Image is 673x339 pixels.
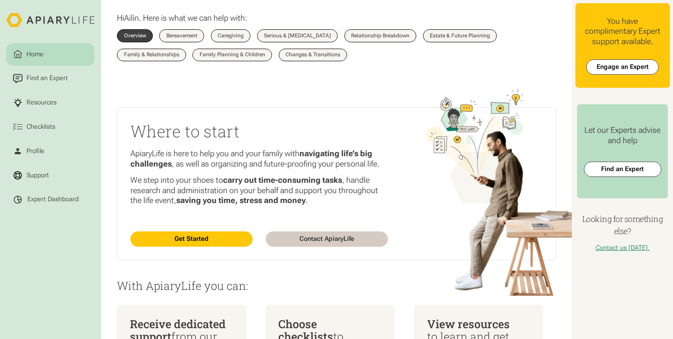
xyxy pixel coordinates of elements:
[351,33,410,39] div: Relationship Breakdown
[6,116,94,138] a: Checklists
[117,280,556,292] p: With ApiaryLife you can:
[279,49,348,61] a: Changes & Transitions
[6,43,94,66] a: Home
[117,13,247,23] p: Hi . Here is what we can help with:
[582,16,664,46] div: You have complimentary Expert support available.
[25,171,51,181] div: Support
[596,244,650,252] a: Contact us [DATE].
[124,13,139,23] span: Ailín
[25,74,70,84] div: Find an Expert
[130,120,388,142] h2: Where to start
[211,29,251,42] a: Caregiving
[6,67,94,90] a: Find an Expert
[25,98,58,108] div: Resources
[430,33,490,39] div: Estate & Future Planning
[264,33,331,39] div: Serious & [MEDICAL_DATA]
[25,122,57,132] div: Checklists
[130,231,253,247] a: Get Started
[130,175,388,205] p: We step into your shoes to , handle research and administration on your behalf and support you th...
[130,149,388,169] p: ApiaryLife is here to help you and your family with , as well as organizing and future-proofing y...
[584,162,661,177] a: Find an Expert
[130,149,372,168] strong: navigating life’s big challenges
[200,52,265,58] div: Family Planning & Children
[6,188,94,211] a: Expert Dashboard
[6,164,94,186] a: Support
[159,29,204,42] a: Bereavement
[192,49,272,61] a: Family Planning & Children
[223,175,342,185] strong: carry out time-consuming tasks
[575,213,670,237] h4: Looking for something else?
[6,140,94,163] a: Profile
[584,125,661,145] div: Let our Experts advise and help
[427,316,510,331] span: View resources
[285,52,340,58] div: Changes & Transitions
[586,59,659,75] a: Engage an Expert
[166,33,197,39] div: Bereavement
[25,146,46,156] div: Profile
[117,49,186,61] a: Family & Relationships
[176,195,306,205] strong: saving you time, stress and money
[218,33,244,39] div: Caregiving
[124,52,179,58] div: Family & Relationships
[25,50,45,59] div: Home
[423,29,497,42] a: Estate & Future Planning
[266,231,388,247] a: Contact ApiaryLife
[257,29,338,42] a: Serious & [MEDICAL_DATA]
[6,91,94,114] a: Resources
[344,29,417,42] a: Relationship Breakdown
[27,195,79,203] div: Expert Dashboard
[117,29,153,42] a: Overview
